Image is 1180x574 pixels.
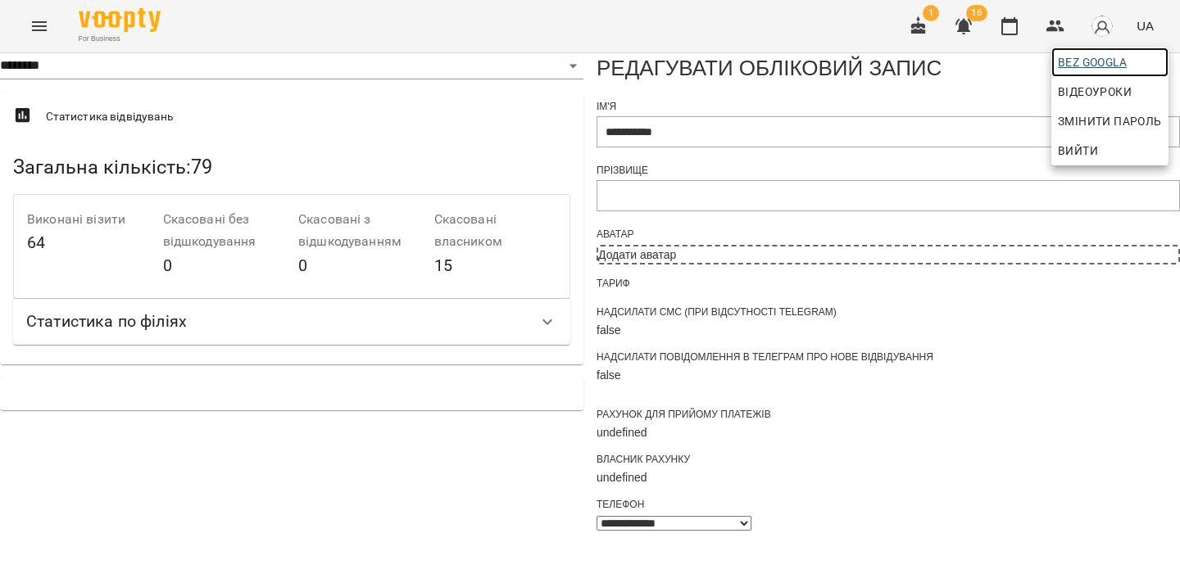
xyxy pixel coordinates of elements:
a: Відеоуроки [1051,77,1138,106]
a: Змінити пароль [1051,106,1169,136]
a: bez googla [1051,47,1169,77]
button: Вийти [1051,136,1169,165]
span: Вийти [1058,141,1098,160]
span: Відеоуроки [1058,82,1132,102]
span: bez googla [1058,52,1162,72]
span: Змінити пароль [1058,111,1162,131]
